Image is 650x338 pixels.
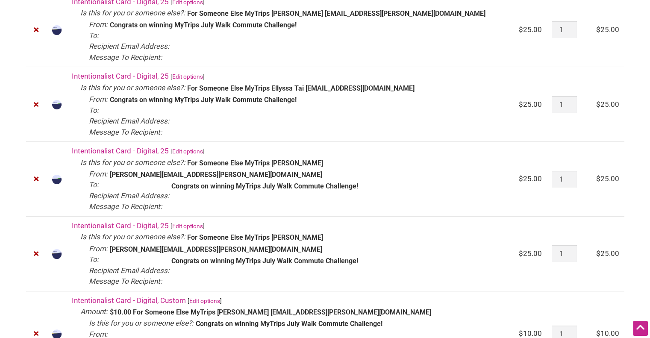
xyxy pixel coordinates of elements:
[89,127,162,138] dt: Message To Recipient:
[518,174,523,183] span: $
[80,306,108,317] dt: Amount:
[271,85,304,92] p: Ellyssa Tai
[518,249,523,258] span: $
[172,148,203,155] a: Edit options
[89,191,169,202] dt: Recipient Email Address:
[596,174,600,183] span: $
[110,171,322,178] p: [PERSON_NAME][EMAIL_ADDRESS][PERSON_NAME][DOMAIN_NAME]
[89,276,162,287] dt: Message To Recipient:
[171,258,358,265] p: Congrats on winning MyTrips July Walk Commute Challenge!
[89,94,108,105] dt: From:
[596,25,619,34] bdi: 25.00
[31,24,42,35] a: Remove Intentionalist Card - Digital, 25 from cart
[89,52,162,63] dt: Message To Recipient:
[89,265,169,276] dt: Recipient Email Address:
[552,245,576,262] input: Product quantity
[171,73,205,80] small: [ ]
[110,97,297,103] p: Congrats on winning MyTrips July Walk Commute Challenge!
[518,329,541,338] bdi: 10.00
[325,10,485,17] p: [EMAIL_ADDRESS][PERSON_NAME][DOMAIN_NAME]
[171,148,205,155] small: [ ]
[518,329,523,338] span: $
[72,72,169,80] a: Intentionalist Card - Digital, 25
[52,25,62,35] img: Intentionalist Card
[245,160,270,167] p: MyTrips
[187,85,243,92] p: For Someone Else
[596,329,619,338] bdi: 10.00
[171,183,358,190] p: Congrats on winning MyTrips July Walk Commute Challenge!
[596,100,600,109] span: $
[89,105,99,116] dt: To:
[633,321,648,336] div: Scroll Back to Top
[171,223,205,229] small: [ ]
[89,254,99,265] dt: To:
[89,19,108,30] dt: From:
[187,160,243,167] p: For Someone Else
[110,22,297,29] p: Congrats on winning MyTrips July Walk Commute Challenge!
[188,297,222,304] small: [ ]
[80,157,185,168] dt: Is this for you or someone else?:
[89,116,169,127] dt: Recipient Email Address:
[89,30,99,41] dt: To:
[89,318,194,329] dt: Is this for you or someone else?:
[217,309,269,316] p: [PERSON_NAME]
[72,221,169,230] a: Intentionalist Card - Digital, 25
[596,100,619,109] bdi: 25.00
[552,21,576,38] input: Product quantity
[552,171,576,188] input: Product quantity
[89,169,108,180] dt: From:
[518,174,541,183] bdi: 25.00
[596,174,619,183] bdi: 25.00
[189,297,220,304] a: Edit options
[80,232,185,243] dt: Is this for you or someone else?:
[52,175,62,184] img: Intentionalist Card
[245,85,270,92] p: MyTrips
[72,147,169,155] a: Intentionalist Card - Digital, 25
[110,309,131,316] p: $10.00
[271,309,431,316] p: [EMAIL_ADDRESS][PERSON_NAME][DOMAIN_NAME]
[518,25,541,34] bdi: 25.00
[187,234,243,241] p: For Someone Else
[89,41,169,52] dt: Recipient Email Address:
[518,100,541,109] bdi: 25.00
[80,82,185,94] dt: Is this for you or someone else?:
[596,249,600,258] span: $
[72,296,186,305] a: Intentionalist Card - Digital, Custom
[89,244,108,255] dt: From:
[271,160,323,167] p: [PERSON_NAME]
[89,201,162,212] dt: Message To Recipient:
[133,309,189,316] p: For Someone Else
[172,223,203,229] a: Edit options
[187,10,243,17] p: For Someone Else
[31,99,42,110] a: Remove Intentionalist Card - Digital, 25 from cart
[191,309,215,316] p: MyTrips
[245,10,270,17] p: MyTrips
[518,25,523,34] span: $
[271,10,323,17] p: [PERSON_NAME]
[52,100,62,109] img: Intentionalist Card
[52,249,62,259] img: Intentionalist Card
[80,8,185,19] dt: Is this for you or someone else?:
[31,173,42,185] a: Remove Intentionalist Card - Digital, 25 from cart
[518,249,541,258] bdi: 25.00
[271,234,323,241] p: [PERSON_NAME]
[518,100,523,109] span: $
[89,179,99,191] dt: To:
[306,85,415,92] p: [EMAIL_ADDRESS][DOMAIN_NAME]
[31,248,42,259] a: Remove Intentionalist Card - Digital, 25 from cart
[245,234,270,241] p: MyTrips
[552,96,576,113] input: Product quantity
[110,246,322,253] p: [PERSON_NAME][EMAIL_ADDRESS][PERSON_NAME][DOMAIN_NAME]
[172,73,203,80] a: Edit options
[596,25,600,34] span: $
[596,329,600,338] span: $
[196,320,382,327] p: Congrats on winning MyTrips July Walk Commute Challenge!
[596,249,619,258] bdi: 25.00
